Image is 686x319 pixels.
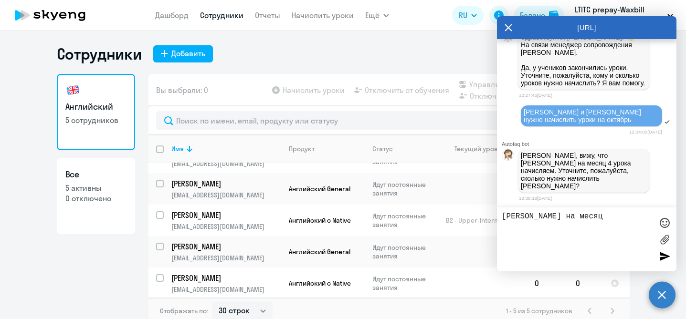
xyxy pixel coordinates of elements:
h3: Английский [65,101,127,113]
div: Добавить [171,48,205,59]
span: Английский General [289,247,350,256]
a: Английский5 сотрудников [57,74,135,150]
time: 12:27:45[DATE] [519,93,552,98]
div: Статус [372,144,438,153]
span: Английский General [289,185,350,193]
p: [EMAIL_ADDRESS][DOMAIN_NAME] [171,254,281,262]
div: Текущий уровень [446,144,527,153]
p: [EMAIL_ADDRESS][DOMAIN_NAME] [171,222,281,231]
span: RU [459,10,467,21]
a: [PERSON_NAME] [171,273,281,283]
p: [PERSON_NAME] [171,210,279,220]
div: Autofaq bot [502,141,676,147]
button: RU [452,6,484,25]
a: Сотрудники [200,10,243,20]
a: [PERSON_NAME] [171,210,281,220]
a: [PERSON_NAME] [171,241,281,252]
button: Балансbalance [514,6,564,25]
div: Продукт [289,144,364,153]
div: Статус [372,144,393,153]
p: [PERSON_NAME] [171,273,279,283]
img: balance [549,10,559,20]
p: [PERSON_NAME], вижу, что [PERSON_NAME] на месяц 4 урока начисляем. Уточните, пожалуйста, сколько ... [521,152,647,190]
h3: Все [65,168,127,181]
button: Добавить [153,45,213,62]
span: Вы выбрали: 0 [156,84,208,96]
p: [EMAIL_ADDRESS][DOMAIN_NAME] [171,285,281,294]
p: [EMAIL_ADDRESS][DOMAIN_NAME] [171,159,281,168]
div: Баланс [520,10,545,21]
td: 0 [568,268,603,299]
img: bot avatar [502,149,514,163]
div: Текущий уровень [454,144,509,153]
input: Поиск по имени, email, продукту или статусу [156,111,622,130]
button: LTITC prepay-Waxbill Technologies Limited doo [GEOGRAPHIC_DATA], АНДРОМЕДА ЛАБ, ООО [570,4,678,27]
span: Ещё [365,10,380,21]
p: Идут постоянные занятия [372,275,438,292]
p: 5 сотрудников [65,115,127,125]
a: [PERSON_NAME] [171,178,281,189]
p: 5 активны [65,183,127,193]
p: 0 отключено [65,193,127,204]
p: [EMAIL_ADDRESS][DOMAIN_NAME] [171,191,281,199]
span: [PERSON_NAME] и [PERSON_NAME] нужно начислить уроки на октябрь [524,108,643,123]
textarea: [PERSON_NAME] на месяц [502,212,653,267]
div: Имя [171,144,184,153]
h1: Сотрудники [57,44,142,63]
time: 12:34:00[DATE] [629,129,662,134]
span: Английский с Native [289,279,351,288]
p: Идут постоянные занятия [372,212,438,229]
a: Все5 активны0 отключено [57,158,135,234]
p: [PERSON_NAME] [171,241,279,252]
div: Продукт [289,144,315,153]
a: Дашборд [155,10,189,20]
div: Имя [171,144,281,153]
time: 12:38:18[DATE] [519,196,552,201]
p: Идут постоянные занятия [372,243,438,260]
label: Лимит 10 файлов [657,232,672,247]
span: Отображать по: [160,307,208,315]
p: [PERSON_NAME] [171,178,279,189]
span: 1 - 5 из 5 сотрудников [506,307,572,315]
p: На связи менеджер сопровождения [PERSON_NAME]. Да, у учеников закончились уроки. Уточните, пожалу... [521,41,647,87]
span: Английский с Native [289,216,351,225]
a: Начислить уроки [292,10,354,20]
img: english [65,82,81,98]
td: 0 [527,268,568,299]
span: B2 - Upper-Intermediate [446,216,519,225]
button: Ещё [365,6,389,25]
p: Идут постоянные занятия [372,180,438,197]
a: Отчеты [255,10,280,20]
p: LTITC prepay-Waxbill Technologies Limited doo [GEOGRAPHIC_DATA], АНДРОМЕДА ЛАБ, ООО [575,4,664,27]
